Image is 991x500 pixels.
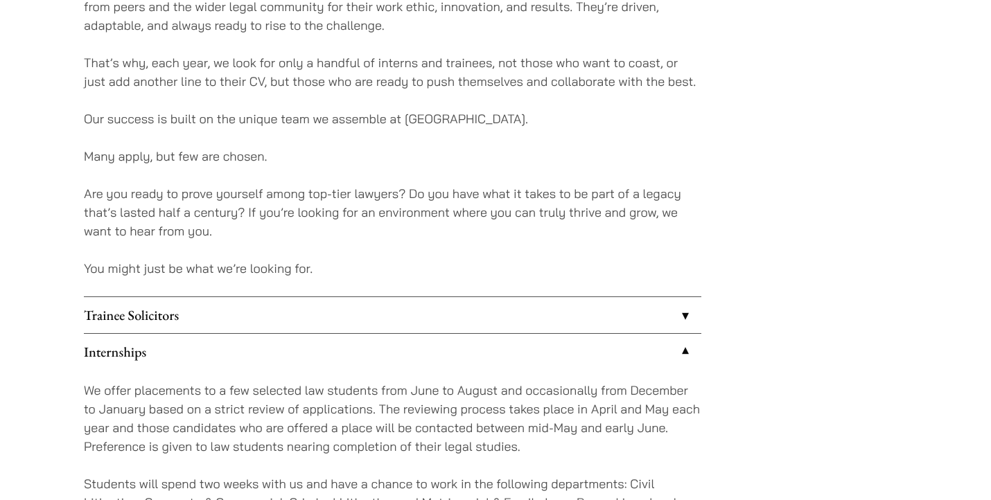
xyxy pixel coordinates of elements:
a: Internships [84,334,701,370]
a: Trainee Solicitors [84,297,701,333]
p: You might just be what we’re looking for. [84,259,701,278]
p: Are you ready to prove yourself among top-tier lawyers? Do you have what it takes to be part of a... [84,184,701,240]
p: We offer placements to a few selected law students from June to August and occasionally from Dece... [84,381,701,456]
p: Our success is built on the unique team we assemble at [GEOGRAPHIC_DATA]. [84,109,701,128]
p: That’s why, each year, we look for only a handful of interns and trainees, not those who want to ... [84,53,701,91]
p: Many apply, but few are chosen. [84,147,701,166]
